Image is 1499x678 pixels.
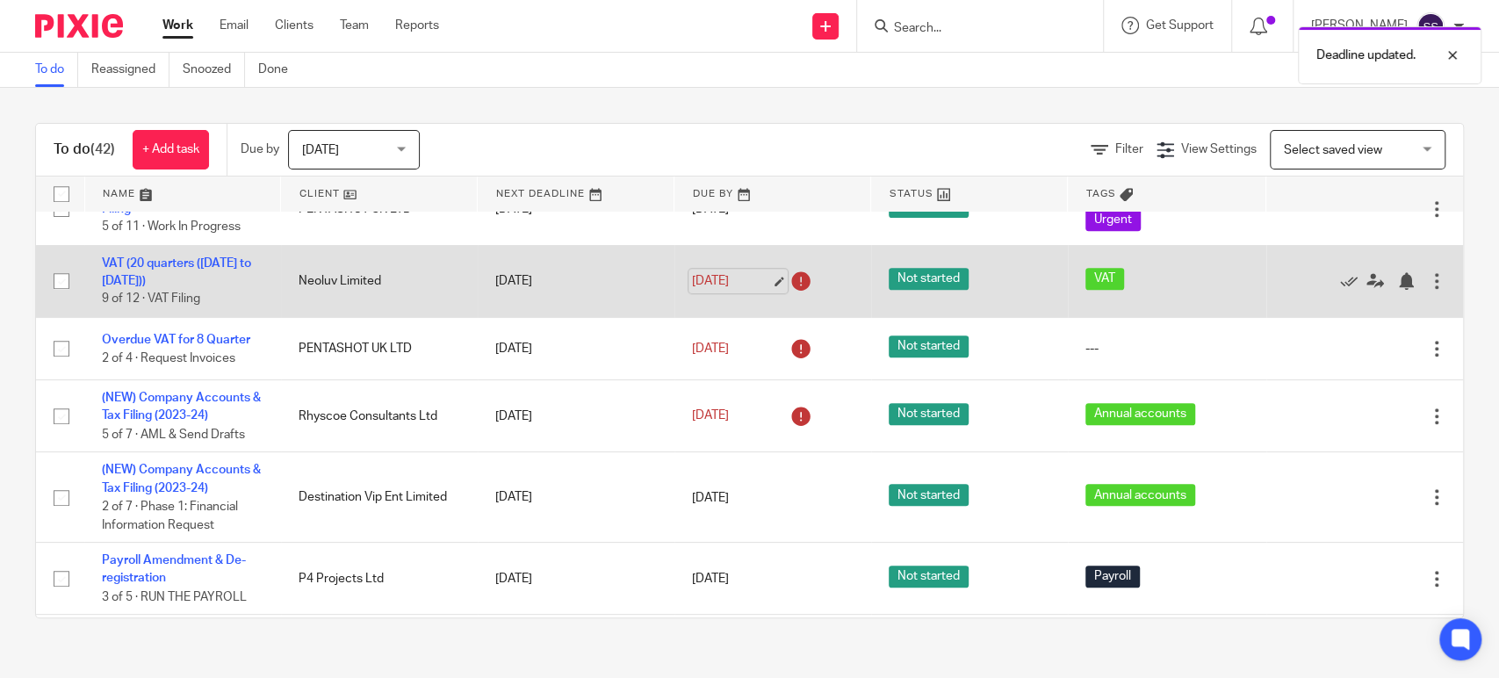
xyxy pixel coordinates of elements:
span: Not started [889,566,969,588]
a: Email [220,17,249,34]
td: [DATE] [478,452,674,543]
img: svg%3E [1416,12,1445,40]
td: PENTASHOT UK LTD [281,317,478,379]
span: (42) [90,142,115,156]
a: Payroll Amendment & De-registration [102,554,246,584]
a: + Add task [133,130,209,169]
a: Clients [275,17,313,34]
span: Tags [1085,189,1115,198]
a: Mark as done [1340,272,1366,290]
a: VAT (20 quarters ([DATE] to [DATE])) [102,257,251,287]
td: [DATE] [478,317,674,379]
td: Rhyscoe Consultants Ltd [281,380,478,452]
span: Payroll [1085,566,1140,588]
a: Snoozed [183,53,245,87]
span: [DATE] [692,573,729,585]
span: [DATE] [692,343,729,355]
td: [DATE] [478,245,674,317]
td: [DATE] [478,543,674,615]
span: Not started [889,268,969,290]
span: [DATE] [302,144,339,156]
a: Reassigned [91,53,169,87]
a: Team [340,17,369,34]
span: 5 of 7 · AML & Send Drafts [102,428,245,440]
span: Urgent [1085,209,1141,231]
span: 2 of 4 · Request Invoices [102,351,235,364]
a: To do [35,53,78,87]
td: Neoluv Limited [281,245,478,317]
span: Annual accounts [1085,484,1195,506]
span: View Settings [1181,143,1257,155]
span: 9 of 12 · VAT Filing [102,292,200,305]
div: --- [1085,340,1249,357]
p: Due by [241,141,279,158]
span: Annual accounts [1085,403,1195,425]
img: Pixie [35,14,123,38]
a: (NEW) Company Accounts & Tax Filing (2023-24) [102,392,261,422]
a: Overdue VAT for 8 Quarter [102,334,250,346]
span: 3 of 5 · RUN THE PAYROLL [102,590,247,602]
span: 5 of 11 · Work In Progress [102,220,241,233]
a: Done [258,53,301,87]
span: 2 of 7 · Phase 1: Financial Information Request [102,500,238,530]
a: Reports [395,17,439,34]
span: Filter [1115,143,1143,155]
span: Not started [889,484,969,506]
h1: To do [54,141,115,159]
td: [DATE] [478,380,674,452]
span: [DATE] [692,203,729,215]
span: Not started [889,335,969,357]
span: VAT [1085,268,1124,290]
a: Company Accounts & Tax Filing [102,184,245,214]
td: Destination Vip Ent Limited [281,452,478,543]
a: Work [162,17,193,34]
span: Not started [889,403,969,425]
p: Deadline updated. [1316,47,1416,64]
span: Select saved view [1284,144,1382,156]
span: [DATE] [692,491,729,503]
td: P4 Projects Ltd [281,543,478,615]
span: [DATE] [692,410,729,422]
a: (NEW) Company Accounts & Tax Filing (2023-24) [102,464,261,494]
